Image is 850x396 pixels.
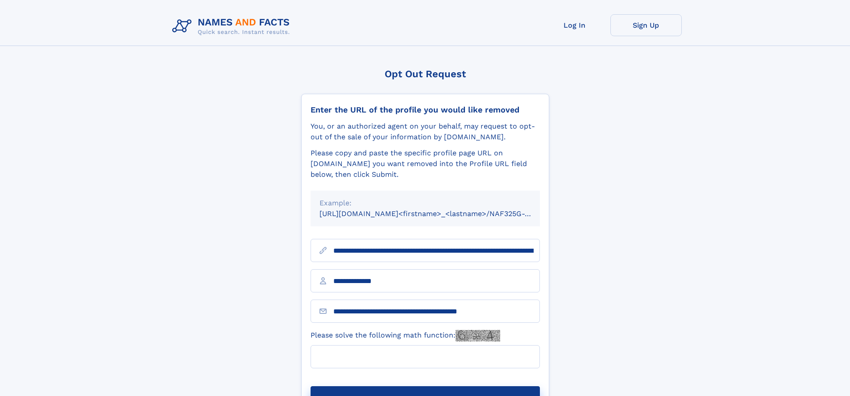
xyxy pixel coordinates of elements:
[539,14,610,36] a: Log In
[311,148,540,180] div: Please copy and paste the specific profile page URL on [DOMAIN_NAME] you want removed into the Pr...
[311,121,540,142] div: You, or an authorized agent on your behalf, may request to opt-out of the sale of your informatio...
[169,14,297,38] img: Logo Names and Facts
[301,68,549,79] div: Opt Out Request
[319,209,557,218] small: [URL][DOMAIN_NAME]<firstname>_<lastname>/NAF325G-xxxxxxxx
[311,330,500,342] label: Please solve the following math function:
[610,14,682,36] a: Sign Up
[319,198,531,208] div: Example:
[311,105,540,115] div: Enter the URL of the profile you would like removed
